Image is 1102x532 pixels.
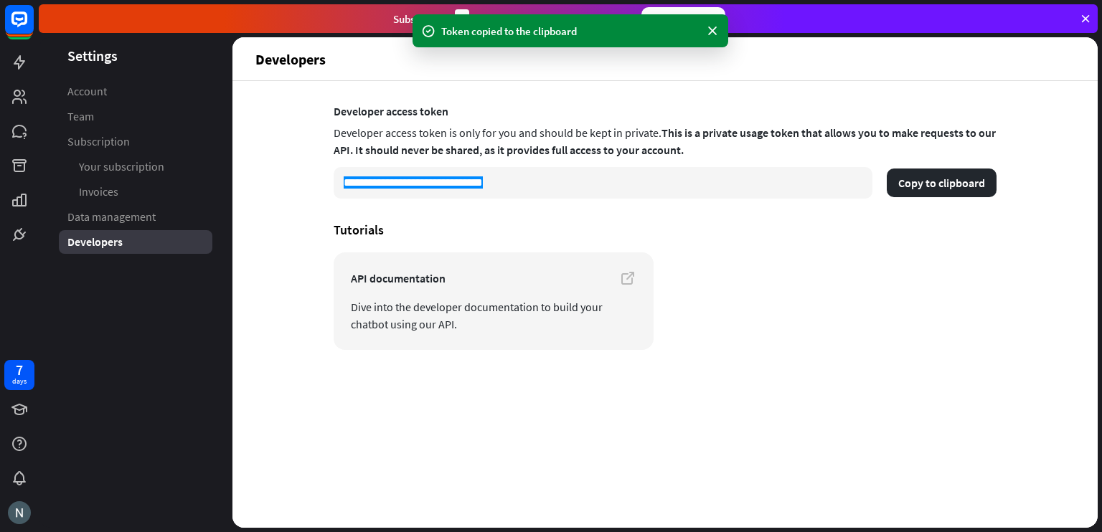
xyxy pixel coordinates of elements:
[4,360,34,390] a: 7 days
[67,84,107,99] span: Account
[67,134,130,149] span: Subscription
[59,205,212,229] a: Data management
[455,9,469,29] div: 3
[79,159,164,174] span: Your subscription
[334,125,996,157] span: This is a private usage token that allows you to make requests to our API. It should never be sha...
[887,168,997,197] button: Copy to clipboard
[334,121,997,164] div: Developer access token is only for you and should be kept in private.
[11,6,55,49] button: Open LiveChat chat widget
[351,270,636,287] span: API documentation
[59,130,212,153] a: Subscription
[334,222,997,238] h4: Tutorials
[441,24,700,39] div: Token copied to the clipboard
[67,209,156,224] span: Data management
[351,298,636,333] span: Dive into the developer documentation to build your chatbot using our API.
[334,104,997,118] label: Developer access token
[59,180,212,204] a: Invoices
[67,109,94,124] span: Team
[59,155,212,179] a: Your subscription
[334,252,654,350] a: API documentation Dive into the developer documentation to build your chatbot using our API.
[393,9,630,29] div: Subscribe in days to get your first month for $1
[79,184,118,199] span: Invoices
[59,105,212,128] a: Team
[232,37,1098,80] header: Developers
[59,80,212,103] a: Account
[39,46,232,65] header: Settings
[16,364,23,376] div: 7
[641,7,725,30] div: Subscribe now
[67,234,123,250] span: Developers
[12,376,27,386] div: days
